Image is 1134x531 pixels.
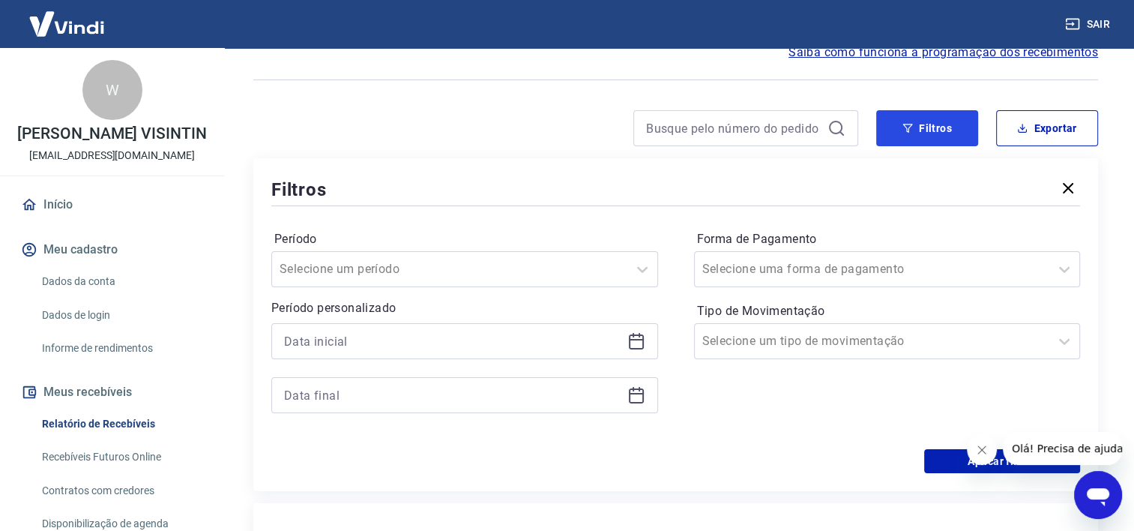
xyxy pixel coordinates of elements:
[271,178,327,202] h5: Filtros
[271,299,658,317] p: Período personalizado
[36,409,206,439] a: Relatório de Recebíveis
[17,126,207,142] p: [PERSON_NAME] VISINTIN
[36,266,206,297] a: Dados da conta
[18,188,206,221] a: Início
[924,449,1080,473] button: Aplicar filtros
[18,376,206,409] button: Meus recebíveis
[9,10,126,22] span: Olá! Precisa de ajuda?
[876,110,978,146] button: Filtros
[18,1,115,46] img: Vindi
[36,475,206,506] a: Contratos com credores
[1003,432,1122,465] iframe: Mensagem da empresa
[36,442,206,472] a: Recebíveis Futuros Online
[284,330,621,352] input: Data inicial
[18,233,206,266] button: Meu cadastro
[284,384,621,406] input: Data final
[36,333,206,364] a: Informe de rendimentos
[29,148,195,163] p: [EMAIL_ADDRESS][DOMAIN_NAME]
[646,117,821,139] input: Busque pelo número do pedido
[1074,471,1122,519] iframe: Botão para abrir a janela de mensagens
[274,230,655,248] label: Período
[697,302,1078,320] label: Tipo de Movimentação
[967,435,997,465] iframe: Fechar mensagem
[82,60,142,120] div: W
[1062,10,1116,38] button: Sair
[788,43,1098,61] a: Saiba como funciona a programação dos recebimentos
[697,230,1078,248] label: Forma de Pagamento
[996,110,1098,146] button: Exportar
[36,300,206,331] a: Dados de login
